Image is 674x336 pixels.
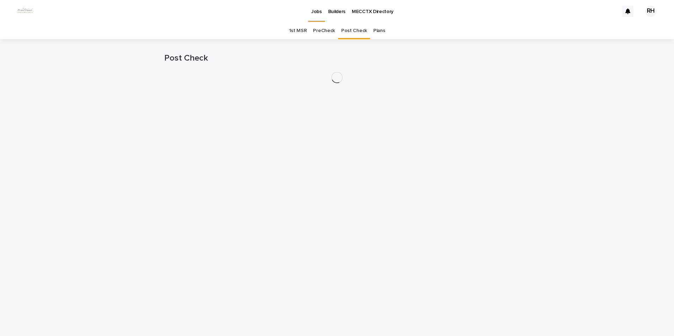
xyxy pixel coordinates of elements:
h1: Post Check [164,53,510,63]
div: RH [645,6,656,17]
a: 1st MSR [289,23,307,39]
a: PreCheck [313,23,335,39]
a: Post Check [341,23,367,39]
img: dhEtdSsQReaQtgKTuLrt [14,4,36,18]
a: Plans [373,23,385,39]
